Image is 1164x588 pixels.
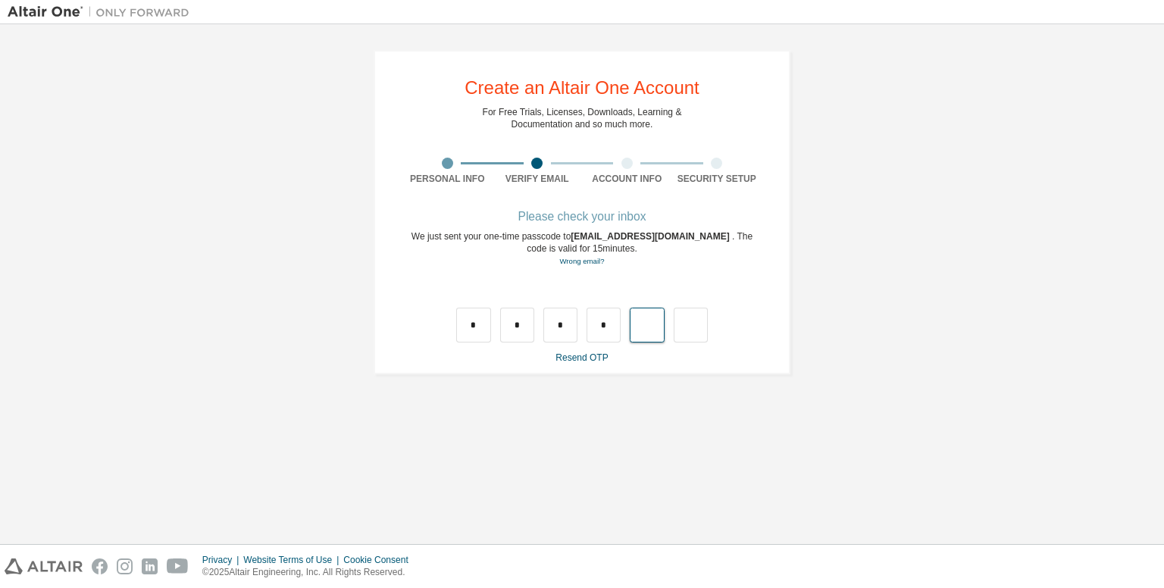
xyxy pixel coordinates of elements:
[493,173,583,185] div: Verify Email
[559,257,604,265] a: Go back to the registration form
[483,106,682,130] div: For Free Trials, Licenses, Downloads, Learning & Documentation and so much more.
[402,212,762,221] div: Please check your inbox
[202,566,418,579] p: © 2025 Altair Engineering, Inc. All Rights Reserved.
[92,558,108,574] img: facebook.svg
[555,352,608,363] a: Resend OTP
[465,79,699,97] div: Create an Altair One Account
[343,554,417,566] div: Cookie Consent
[402,230,762,267] div: We just sent your one-time passcode to . The code is valid for 15 minutes.
[582,173,672,185] div: Account Info
[571,231,732,242] span: [EMAIL_ADDRESS][DOMAIN_NAME]
[672,173,762,185] div: Security Setup
[243,554,343,566] div: Website Terms of Use
[117,558,133,574] img: instagram.svg
[202,554,243,566] div: Privacy
[5,558,83,574] img: altair_logo.svg
[8,5,197,20] img: Altair One
[142,558,158,574] img: linkedin.svg
[167,558,189,574] img: youtube.svg
[402,173,493,185] div: Personal Info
